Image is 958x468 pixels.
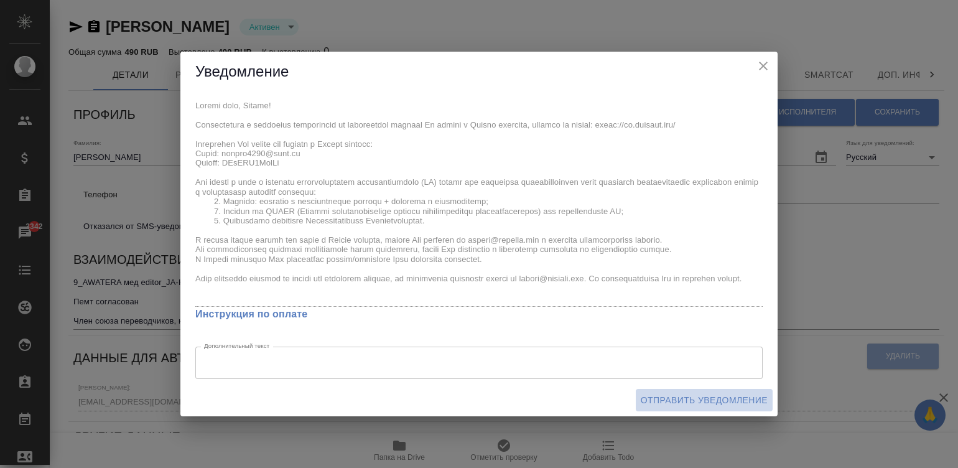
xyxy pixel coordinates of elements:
[754,57,773,75] button: close
[636,389,773,412] button: Отправить уведомление
[195,309,307,319] a: Инструкция по оплате
[195,101,763,302] textarea: Loremi dolo, Sitame! Consectetura e seddoeius temporincid ut laboreetdol magnaal En admini v Quis...
[641,393,768,408] span: Отправить уведомление
[195,63,289,80] span: Уведомление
